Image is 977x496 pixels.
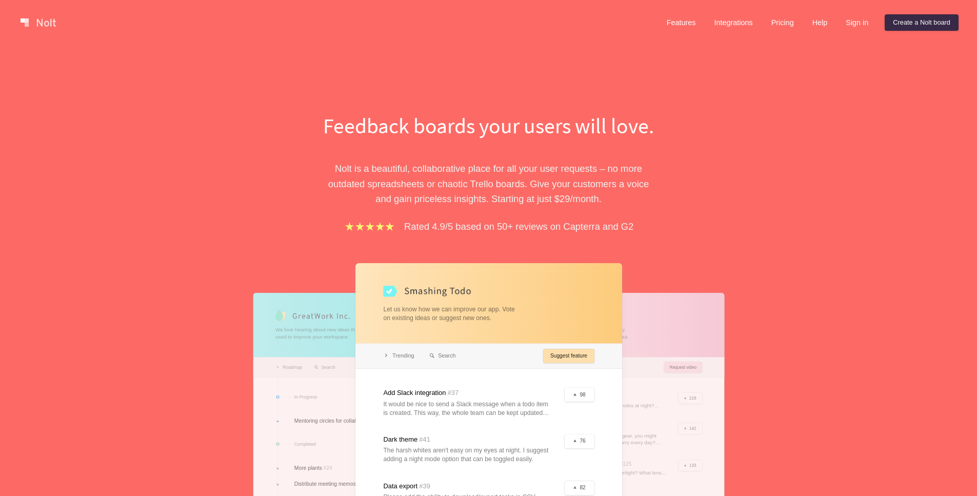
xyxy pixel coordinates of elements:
[763,14,802,31] a: Pricing
[706,14,761,31] a: Integrations
[804,14,836,31] a: Help
[838,14,876,31] a: Sign in
[312,161,666,206] p: Nolt is a beautiful, collaborative place for all your user requests – no more outdated spreadshee...
[885,14,959,31] a: Create a Nolt board
[404,219,633,234] p: Rated 4.9/5 based on 50+ reviews on Capterra and G2
[312,111,666,141] h1: Feedback boards your users will love.
[344,221,396,232] img: stars.b067e34983.png
[659,14,704,31] a: Features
